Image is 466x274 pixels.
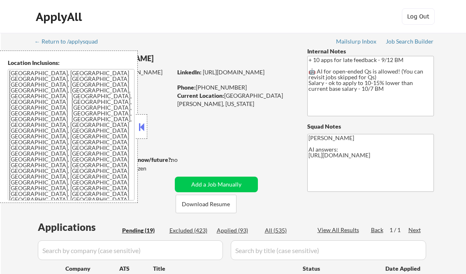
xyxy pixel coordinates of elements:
div: [PHONE_NUMBER] [177,83,294,92]
div: Excluded (423) [169,226,211,235]
div: Company [65,265,119,273]
div: ← Return to /applysquad [35,39,106,44]
a: Mailslurp Inbox [336,38,377,46]
div: Applied (93) [217,226,258,235]
div: no [171,156,195,164]
div: 1 / 1 [389,226,408,234]
div: Title [153,265,295,273]
div: Squad Notes [307,122,434,131]
button: Add a Job Manually [175,177,258,192]
strong: Current Location: [177,92,224,99]
strong: LinkedIn: [177,69,202,76]
div: Pending (19) [122,226,163,235]
div: All (535) [265,226,306,235]
div: Internal Notes [307,47,434,55]
button: Download Resume [176,195,236,213]
div: Applications [38,222,119,232]
div: Mailslurp Inbox [336,39,377,44]
input: Search by title (case sensitive) [231,240,426,260]
a: [URL][DOMAIN_NAME] [203,69,264,76]
div: Next [408,226,422,234]
div: Back [371,226,384,234]
a: Job Search Builder [386,38,434,46]
div: Date Applied [385,265,422,273]
div: ApplyAll [36,10,84,24]
div: View All Results [318,226,362,234]
div: ATS [119,265,153,273]
div: Job Search Builder [386,39,434,44]
strong: Phone: [177,84,196,91]
div: Location Inclusions: [8,59,134,67]
div: [GEOGRAPHIC_DATA][PERSON_NAME], [US_STATE] [177,92,294,108]
button: Log Out [402,8,435,25]
a: ← Return to /applysquad [35,38,106,46]
input: Search by company (case sensitive) [38,240,223,260]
